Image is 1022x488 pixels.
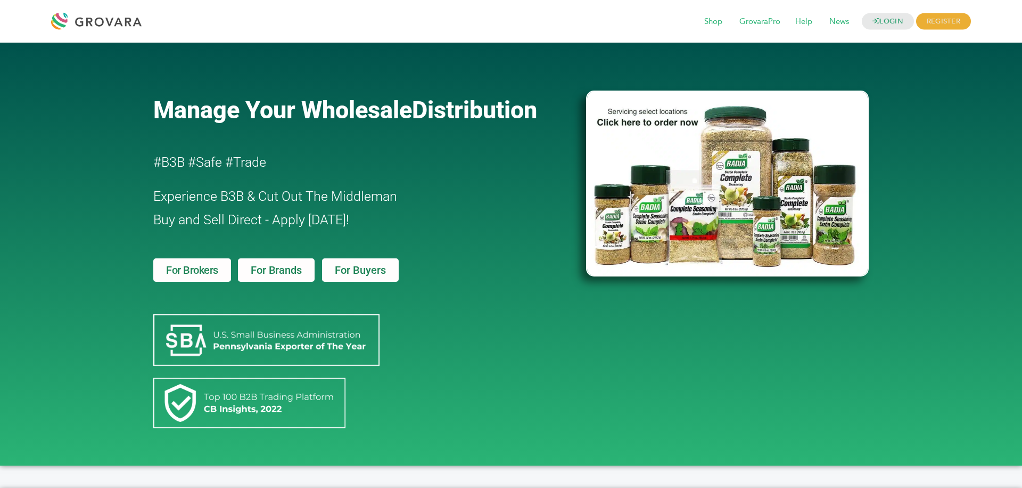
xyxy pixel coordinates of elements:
span: Help [788,12,820,32]
span: Distribution [412,96,537,124]
h2: #B3B #Safe #Trade [153,151,525,174]
span: Experience B3B & Cut Out The Middleman [153,189,397,204]
a: News [822,16,856,28]
a: LOGIN [862,13,914,30]
span: REGISTER [916,13,971,30]
a: Shop [697,16,730,28]
span: Manage Your Wholesale [153,96,412,124]
span: For Brokers [166,265,218,275]
span: For Buyers [335,265,386,275]
a: For Brands [238,258,314,282]
span: Shop [697,12,730,32]
span: Buy and Sell Direct - Apply [DATE]! [153,212,349,227]
a: GrovaraPro [732,16,788,28]
span: News [822,12,856,32]
span: For Brands [251,265,301,275]
a: Manage Your WholesaleDistribution [153,96,568,124]
a: For Brokers [153,258,231,282]
span: GrovaraPro [732,12,788,32]
a: Help [788,16,820,28]
a: For Buyers [322,258,399,282]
